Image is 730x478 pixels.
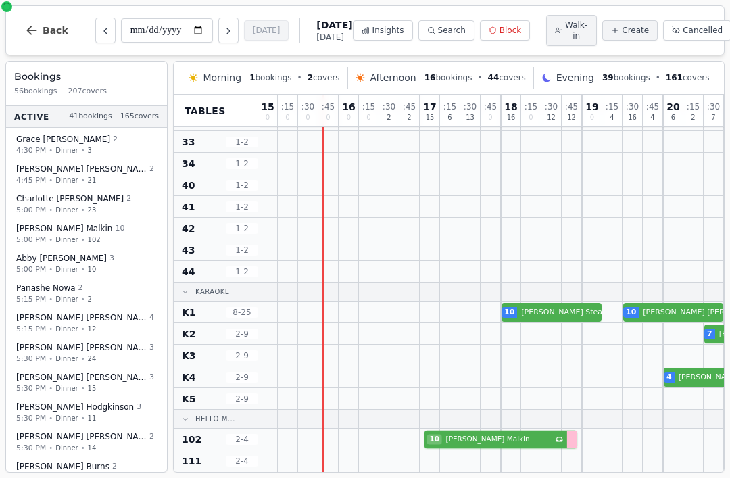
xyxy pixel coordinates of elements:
[464,103,477,111] span: : 30
[500,25,521,36] span: Block
[466,114,474,121] span: 13
[88,264,97,274] span: 10
[88,294,92,304] span: 2
[16,372,147,383] span: [PERSON_NAME] [PERSON_NAME]
[226,350,258,361] span: 2 - 9
[226,158,258,169] span: 1 - 2
[226,180,258,191] span: 1 - 2
[297,72,302,83] span: •
[226,201,258,212] span: 1 - 2
[525,103,537,111] span: : 15
[308,72,340,83] span: covers
[426,114,435,121] span: 15
[244,20,289,41] button: [DATE]
[9,308,164,339] button: [PERSON_NAME] [PERSON_NAME]45:15 PM•Dinner•12
[182,433,201,446] span: 102
[16,234,46,245] span: 5:00 PM
[149,342,154,354] span: 3
[9,278,164,310] button: Panashe Nowa25:15 PM•Dinner•2
[606,103,618,111] span: : 15
[55,264,78,274] span: Dinner
[650,114,654,121] span: 4
[88,354,97,364] span: 24
[342,102,355,112] span: 16
[9,427,164,458] button: [PERSON_NAME] [PERSON_NAME]25:30 PM•Dinner•14
[372,25,404,36] span: Insights
[16,383,46,394] span: 5:30 PM
[69,111,112,122] span: 41 bookings
[182,349,196,362] span: K3
[55,413,78,423] span: Dinner
[418,20,474,41] button: Search
[322,103,335,111] span: : 45
[182,454,201,468] span: 111
[81,294,85,304] span: •
[120,111,159,122] span: 165 covers
[149,312,154,324] span: 4
[226,245,258,256] span: 1 - 2
[149,164,154,175] span: 2
[49,383,53,393] span: •
[81,383,85,393] span: •
[326,114,330,121] span: 0
[683,25,723,36] span: Cancelled
[49,235,53,245] span: •
[518,307,607,318] span: [PERSON_NAME] Stead
[285,114,289,121] span: 0
[81,354,85,364] span: •
[16,293,46,305] span: 5:15 PM
[68,86,107,97] span: 207 covers
[16,264,46,275] span: 5:00 PM
[707,329,712,340] span: 7
[126,193,131,205] span: 2
[565,103,578,111] span: : 45
[16,461,109,472] span: [PERSON_NAME] Burns
[49,354,53,364] span: •
[484,103,497,111] span: : 45
[43,26,68,35] span: Back
[353,20,413,41] button: Insights
[707,103,720,111] span: : 30
[88,413,97,423] span: 11
[403,103,416,111] span: : 45
[266,114,270,121] span: 0
[666,102,679,112] span: 20
[249,73,255,82] span: 1
[16,412,46,424] span: 5:30 PM
[81,175,85,185] span: •
[16,193,124,204] span: Charlotte [PERSON_NAME]
[9,397,164,429] button: [PERSON_NAME] Hodgkinson35:30 PM•Dinner•11
[9,367,164,399] button: [PERSON_NAME] [PERSON_NAME]35:30 PM•Dinner•15
[488,73,500,82] span: 44
[81,443,85,453] span: •
[195,414,235,424] span: Hello M...
[55,235,78,245] span: Dinner
[55,145,78,156] span: Dinner
[115,223,124,235] span: 10
[671,114,675,121] span: 6
[14,14,79,47] button: Back
[16,342,147,353] span: [PERSON_NAME] [PERSON_NAME]
[49,264,53,274] span: •
[9,248,164,280] button: Abby [PERSON_NAME]35:00 PM•Dinner•10
[504,102,517,112] span: 18
[149,372,154,383] span: 3
[656,72,660,83] span: •
[585,102,598,112] span: 19
[622,25,649,36] span: Create
[9,337,164,369] button: [PERSON_NAME] [PERSON_NAME]35:30 PM•Dinner•24
[306,114,310,121] span: 0
[88,383,97,393] span: 15
[182,135,195,149] span: 33
[488,114,492,121] span: 0
[447,114,452,121] span: 6
[195,287,230,297] span: Karaoke
[149,431,154,443] span: 2
[55,383,78,393] span: Dinner
[78,283,83,294] span: 2
[226,393,258,404] span: 2 - 9
[477,72,482,83] span: •
[14,86,57,97] span: 56 bookings
[626,103,639,111] span: : 30
[49,443,53,453] span: •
